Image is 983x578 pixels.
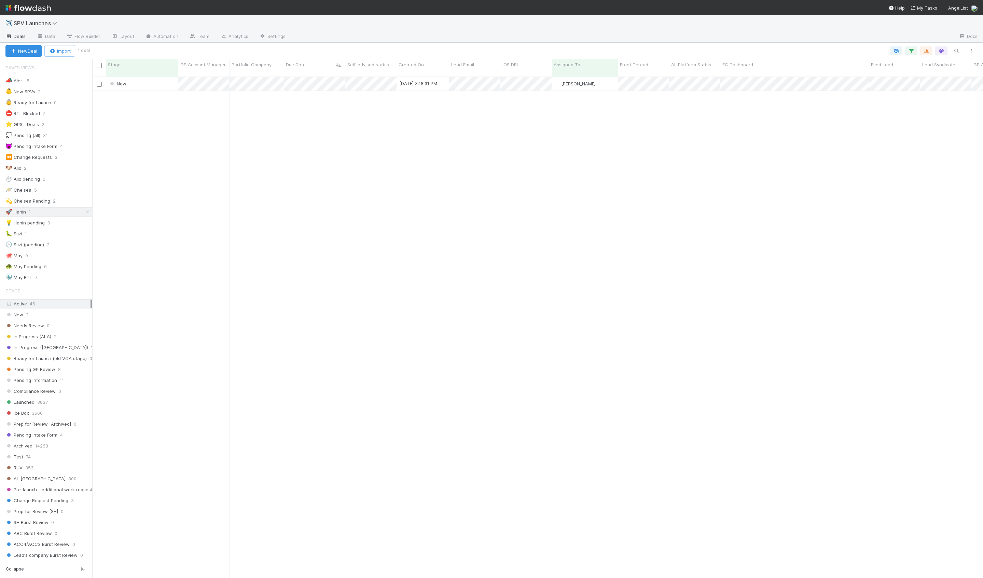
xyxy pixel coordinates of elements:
a: Flow Builder [61,31,106,42]
span: ⭐ [5,121,12,127]
span: 0 [89,354,92,363]
span: Change Request Pending [5,496,68,505]
div: Alix pending [5,175,40,183]
span: 📣 [5,78,12,83]
span: [PERSON_NAME] [561,81,596,86]
span: 3 [71,496,74,505]
div: Hanin [5,208,26,216]
span: 🪐 [5,187,12,193]
span: ABC Burst Review [5,529,52,538]
small: 1 deal [78,47,90,54]
span: SPV Launches [14,20,60,27]
span: 7 [43,109,52,118]
span: New [5,311,23,319]
input: Toggle Row Selected [97,82,102,87]
a: Automation [140,31,184,42]
span: 🐶 [5,165,12,171]
span: Pending Intake Form [5,431,57,439]
span: IOS DRI [502,61,518,68]
span: 2 [42,120,51,129]
span: 3837 [37,398,48,407]
div: May RTL [5,273,32,282]
span: 0 [58,387,61,396]
span: 800 [68,474,77,483]
span: 🐢 [5,263,12,269]
span: Pending Information [5,376,57,385]
span: 💭 [5,132,12,138]
span: 11 [60,376,64,385]
span: ✈️ [5,20,12,26]
div: GPST Deals [5,120,39,129]
span: 353 [25,464,33,472]
input: Toggle All Rows Selected [97,63,102,68]
span: 👵 [5,99,12,105]
span: Fund Lead [871,61,893,68]
span: AL Platform Status [671,61,711,68]
span: Saved Views [5,61,35,74]
span: Self-advised status [347,61,389,68]
a: My Tasks [910,4,937,11]
span: Flow Builder [66,33,100,40]
div: Chelsea Pending [5,197,50,205]
div: Hanin pending [5,219,45,227]
span: Pre-launch - additional work request [5,485,93,494]
span: GP Account Manager [180,61,226,68]
span: AL [GEOGRAPHIC_DATA] [5,474,66,483]
span: 4 [60,431,63,439]
span: 2 [47,240,56,249]
div: Pending (all) [5,131,40,140]
div: Pending Intake Form [5,142,57,151]
span: 🐛 [5,231,12,236]
span: 2 [24,164,33,173]
div: Alix [5,164,21,173]
span: 0 [61,507,64,516]
span: 7 [35,273,44,282]
div: RTL Blocked [5,109,40,118]
span: 💫 [5,198,12,204]
span: 0 [72,540,75,549]
span: 0 [80,551,83,560]
div: May Pending [5,262,41,271]
span: Created On [399,61,424,68]
span: 8 [27,77,36,85]
span: 👿 [5,143,12,149]
span: FC Dashboard [722,61,753,68]
span: Needs Review [5,321,44,330]
div: May [5,251,23,260]
span: 👶 [5,88,12,94]
span: 3560 [32,409,43,417]
span: Assigned To [554,61,580,68]
span: 3 [55,153,64,162]
span: ACC4/ACC3 Burst Review [5,540,70,549]
span: ⏪ [5,154,12,160]
span: AngelList [948,5,968,11]
span: Stage [108,61,121,68]
span: Deals [5,33,26,40]
span: Ice Box [5,409,29,417]
img: avatar_04f2f553-352a-453f-b9fb-c6074dc60769.png [555,81,560,86]
span: Pending GP Review [5,365,55,374]
div: Active [5,300,91,308]
span: Collapse [6,566,24,572]
span: Front Thread [620,61,648,68]
div: New [109,80,126,87]
span: In Progress (ALA) [5,332,51,341]
div: Suzi (pending) [5,240,44,249]
a: Data [31,31,61,42]
a: Settings [254,31,291,42]
span: 2 [53,197,63,205]
span: Due Date [286,61,306,68]
span: 1 [91,343,93,352]
span: 74 [26,453,31,461]
span: 2 [26,311,29,319]
div: Chelsea [5,186,31,194]
span: Compliance Review [5,387,56,396]
span: 0 [51,518,54,527]
a: Layout [106,31,140,42]
span: 0 [54,98,64,107]
span: 2 [54,332,57,341]
span: 0 [47,321,50,330]
div: [PERSON_NAME] [554,80,596,87]
span: Lead Syndicate [922,61,955,68]
span: 🚀 [5,209,12,215]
